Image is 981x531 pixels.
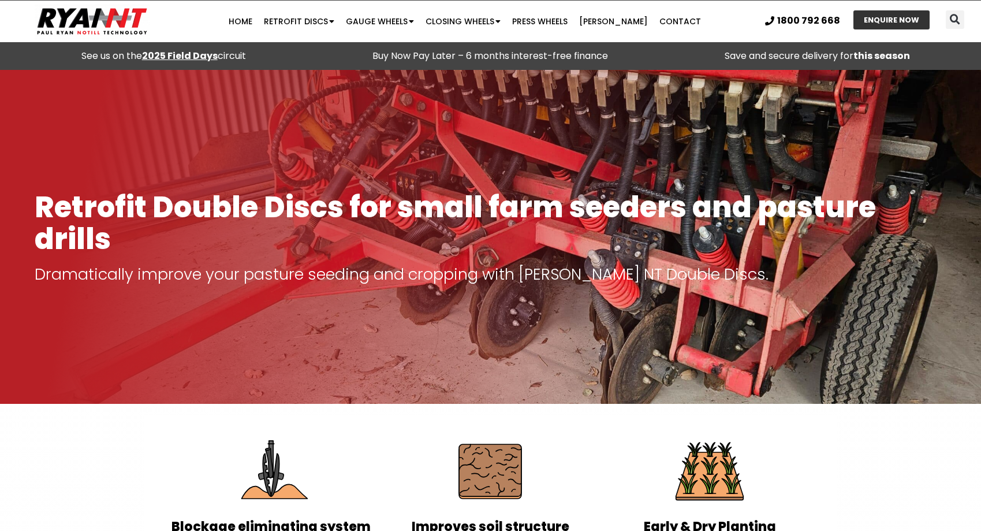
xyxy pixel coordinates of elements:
a: Home [223,10,258,33]
a: [PERSON_NAME] [573,10,654,33]
a: Closing Wheels [420,10,506,33]
div: Search [946,10,964,29]
p: Save and secure delivery for [660,48,975,64]
img: Protect soil structure [449,430,532,513]
a: Contact [654,10,707,33]
img: Plant Early & Dry [668,430,751,513]
span: 1800 792 668 [777,16,840,25]
a: Press Wheels [506,10,573,33]
a: 2025 Field Days [142,49,218,62]
a: ENQUIRE NOW [853,10,930,29]
div: See us on the circuit [6,48,321,64]
p: Dramatically improve your pasture seeding and cropping with [PERSON_NAME] NT Double Discs. [35,266,946,283]
a: 1800 792 668 [765,16,840,25]
h1: Retrofit Double Discs for small farm seeders and pasture drills [35,191,946,255]
img: Ryan NT logo [35,3,150,39]
a: Gauge Wheels [340,10,420,33]
a: Retrofit Discs [258,10,340,33]
nav: Menu [190,10,740,33]
img: Eliminate Machine Blockages [230,430,313,513]
span: ENQUIRE NOW [864,16,919,24]
p: Buy Now Pay Later – 6 months interest-free finance [333,48,648,64]
strong: this season [853,49,910,62]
